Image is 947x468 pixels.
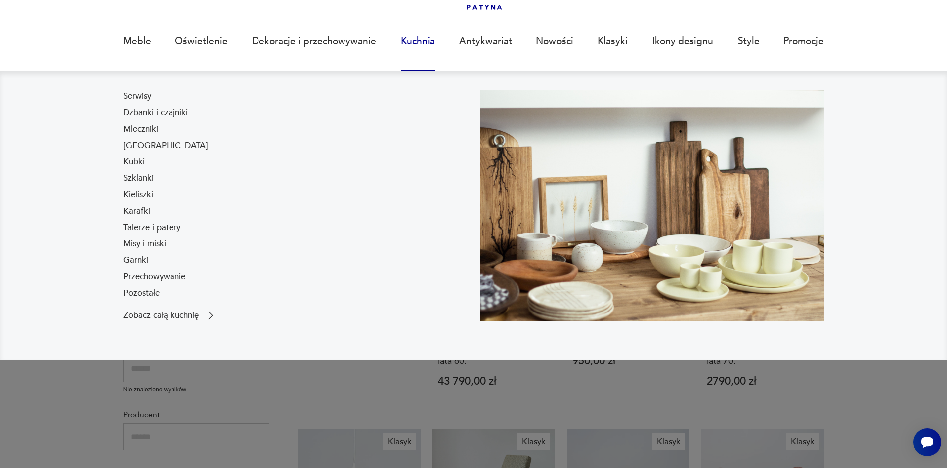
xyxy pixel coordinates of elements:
a: Style [738,18,760,64]
a: Klasyki [598,18,628,64]
a: Szklanki [123,172,154,184]
a: Promocje [783,18,824,64]
a: Dekoracje i przechowywanie [252,18,376,64]
img: b2f6bfe4a34d2e674d92badc23dc4074.jpg [480,90,824,321]
a: Pozostałe [123,287,160,299]
a: Kubki [123,156,145,168]
a: Zobacz całą kuchnię [123,310,217,321]
a: Mleczniki [123,123,158,135]
a: Dzbanki i czajniki [123,107,188,119]
a: Misy i miski [123,238,166,250]
a: Oświetlenie [175,18,228,64]
p: Zobacz całą kuchnię [123,312,199,319]
a: Garnki [123,254,148,266]
a: Antykwariat [459,18,512,64]
a: [GEOGRAPHIC_DATA] [123,140,208,152]
a: Karafki [123,205,150,217]
a: Przechowywanie [123,271,185,283]
a: Kuchnia [401,18,435,64]
a: Ikony designu [652,18,713,64]
a: Serwisy [123,90,151,102]
iframe: Smartsupp widget button [913,428,941,456]
a: Kieliszki [123,189,153,201]
a: Meble [123,18,151,64]
a: Nowości [536,18,573,64]
a: Talerze i patery [123,222,180,234]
